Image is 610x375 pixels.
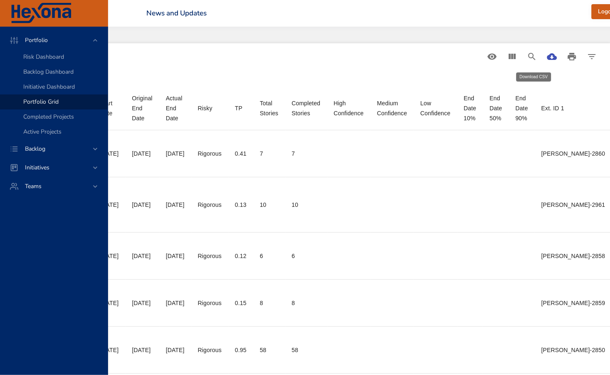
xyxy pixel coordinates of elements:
div: 8 [260,299,279,307]
div: Sort [198,103,212,113]
div: End Date 10% [464,93,477,123]
div: [DATE] [166,299,185,307]
div: [DATE] [166,346,185,354]
div: Medium Confidence [377,98,407,118]
span: Initiatives [18,164,56,171]
span: Ext. ID 1 [541,103,605,113]
div: Original End Date [132,93,153,123]
div: [DATE] [100,346,119,354]
div: Start Date [100,98,119,118]
div: [PERSON_NAME]-2858 [541,252,605,260]
div: Risky [198,103,212,113]
div: [DATE] [166,201,185,209]
span: Backlog [18,145,52,153]
div: High Confidence [334,98,364,118]
div: Total Stories [260,98,279,118]
span: Risk Dashboard [23,53,64,61]
button: Filter Table [582,47,602,67]
div: 8 [292,299,321,307]
div: 0.12 [235,252,247,260]
div: Rigorous [198,149,222,158]
div: [DATE] [166,252,185,260]
img: Hexona [10,3,72,24]
button: View Columns [502,47,522,67]
div: 10 [292,201,321,209]
span: Portfolio [18,36,54,44]
span: Initiative Dashboard [23,83,75,91]
div: Actual End Date [166,93,185,123]
div: [DATE] [100,149,119,158]
div: Sort [260,98,279,118]
div: [DATE] [132,252,153,260]
div: [DATE] [100,201,119,209]
div: [DATE] [166,149,185,158]
div: End Date 90% [516,93,528,123]
div: Rigorous [198,299,222,307]
div: Sort [235,103,242,113]
div: Sort [421,98,451,118]
div: [DATE] [100,299,119,307]
div: Sort [100,98,119,118]
div: 7 [292,149,321,158]
div: 6 [292,252,321,260]
button: Download CSV [542,47,562,67]
button: Search [522,47,542,67]
span: TP [235,103,247,113]
div: 0.41 [235,149,247,158]
div: Sort [292,98,321,118]
div: [DATE] [132,149,153,158]
a: News and Updates [147,8,207,18]
div: 10 [260,201,279,209]
div: 58 [292,346,321,354]
div: [PERSON_NAME]-2850 [541,346,605,354]
div: [PERSON_NAME]-2859 [541,299,605,307]
div: Rigorous [198,201,222,209]
div: End Date 50% [490,93,502,123]
div: Ext. ID 1 [541,103,564,113]
div: Rigorous [198,346,222,354]
div: [PERSON_NAME]-2860 [541,149,605,158]
span: Portfolio Grid [23,98,59,106]
span: Completed Projects [23,113,74,121]
button: Standard Views [482,47,502,67]
div: Sort [377,98,407,118]
div: 58 [260,346,279,354]
span: Risky [198,103,222,113]
span: Teams [18,182,48,190]
div: Sort [132,93,153,123]
span: Active Projects [23,128,62,136]
div: Sort [334,98,364,118]
div: Completed Stories [292,98,321,118]
div: [DATE] [132,346,153,354]
div: Rigorous [198,252,222,260]
div: 0.15 [235,299,247,307]
div: [DATE] [100,252,119,260]
span: Backlog Dashboard [23,68,74,76]
div: Low Confidence [421,98,451,118]
div: Sort [166,93,185,123]
div: 6 [260,252,279,260]
div: 7 [260,149,279,158]
button: Print [562,47,582,67]
div: 0.95 [235,346,247,354]
div: TP [235,103,242,113]
div: Sort [541,103,564,113]
div: [PERSON_NAME]-2961 [541,201,605,209]
div: [DATE] [132,201,153,209]
div: 0.13 [235,201,247,209]
div: [DATE] [132,299,153,307]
